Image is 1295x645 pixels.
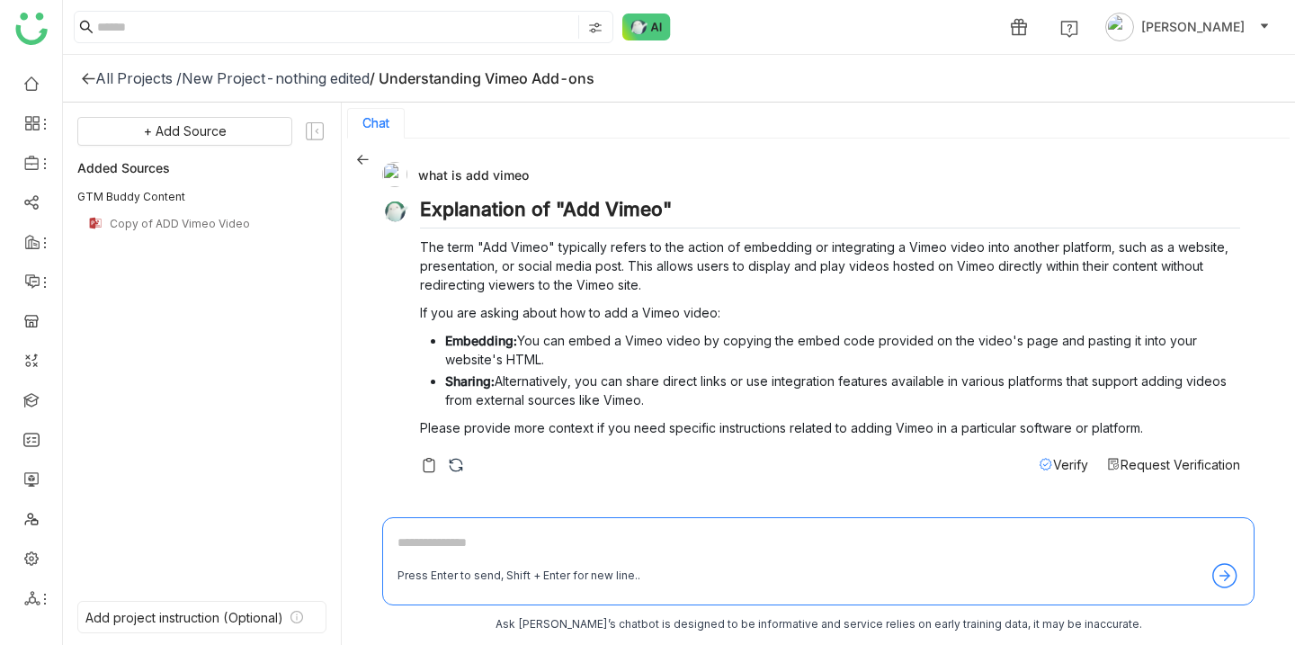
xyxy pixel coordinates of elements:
[382,162,1240,187] div: what is add vimeo
[1060,20,1078,38] img: help.svg
[445,331,1240,369] li: You can embed a Vimeo video by copying the embed code provided on the video's page and pasting it...
[182,69,370,87] div: New Project-nothing edited
[420,198,1240,228] h2: Explanation of "Add Vimeo"
[77,189,326,205] div: GTM Buddy Content
[447,456,465,474] img: regenerate-askbuddy.svg
[1102,13,1273,41] button: [PERSON_NAME]
[382,616,1255,633] div: Ask [PERSON_NAME]’s chatbot is designed to be informative and service relies on early training da...
[622,13,671,40] img: ask-buddy-normal.svg
[1105,13,1134,41] img: avatar
[588,21,603,35] img: search-type.svg
[420,303,1240,322] p: If you are asking about how to add a Vimeo video:
[1141,17,1245,37] span: [PERSON_NAME]
[370,69,594,87] div: / Understanding Vimeo Add-ons
[362,116,389,130] button: Chat
[1053,457,1088,472] span: Verify
[1121,457,1240,472] span: Request Verification
[445,333,517,348] strong: Embedding:
[420,237,1240,294] p: The term "Add Vimeo" typically refers to the action of embedding or integrating a Vimeo video int...
[77,157,326,178] div: Added Sources
[382,162,407,187] img: 6867be86767aa130bf4aa19d
[110,217,316,230] div: Copy of ADD Vimeo Video
[445,373,495,389] strong: Sharing:
[420,456,438,474] img: copy-askbuddy.svg
[445,372,1240,409] li: Alternatively, you can share direct links or use integration features available in various platfo...
[397,568,640,585] div: Press Enter to send, Shift + Enter for new line..
[144,121,227,141] span: + Add Source
[95,69,182,87] div: All Projects /
[85,610,283,625] div: Add project instruction (Optional)
[88,216,103,230] img: pptx.svg
[420,418,1240,437] p: Please provide more context if you need specific instructions related to adding Vimeo in a partic...
[15,13,48,45] img: logo
[77,117,292,146] button: + Add Source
